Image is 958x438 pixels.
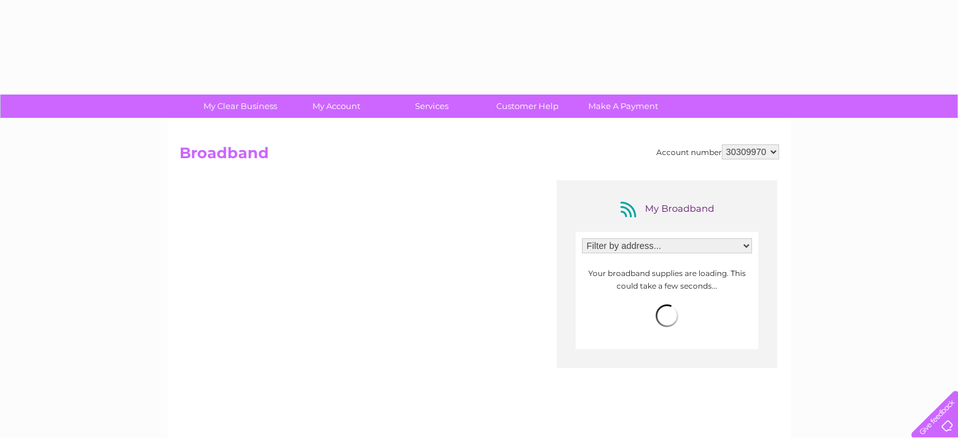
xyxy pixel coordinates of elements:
[617,199,717,219] div: My Broadband
[656,304,678,327] img: loading
[476,95,579,118] a: Customer Help
[656,144,779,159] div: Account number
[180,144,779,168] h2: Broadband
[188,95,292,118] a: My Clear Business
[380,95,484,118] a: Services
[582,267,752,291] p: Your broadband supplies are loading. This could take a few seconds...
[284,95,388,118] a: My Account
[571,95,675,118] a: Make A Payment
